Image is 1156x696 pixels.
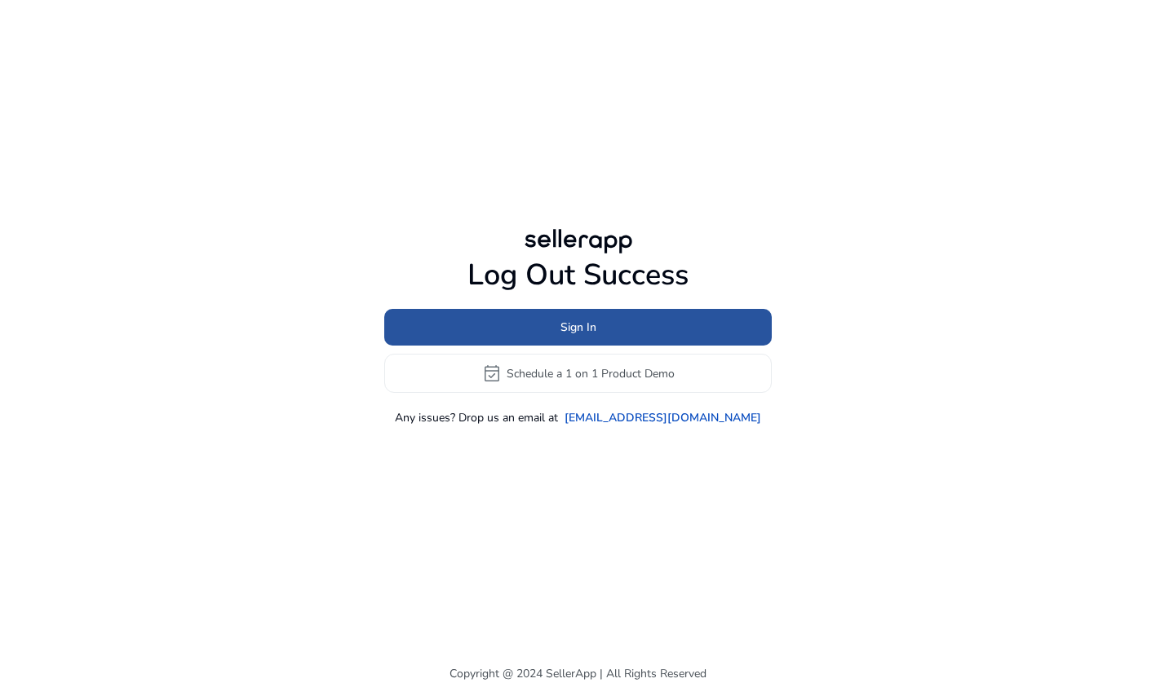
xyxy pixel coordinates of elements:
[395,409,558,426] p: Any issues? Drop us an email at
[482,363,502,383] span: event_available
[384,354,772,393] button: event_availableSchedule a 1 on 1 Product Demo
[384,258,772,293] h1: Log Out Success
[560,319,596,336] span: Sign In
[565,409,761,426] a: [EMAIL_ADDRESS][DOMAIN_NAME]
[384,309,772,346] button: Sign In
